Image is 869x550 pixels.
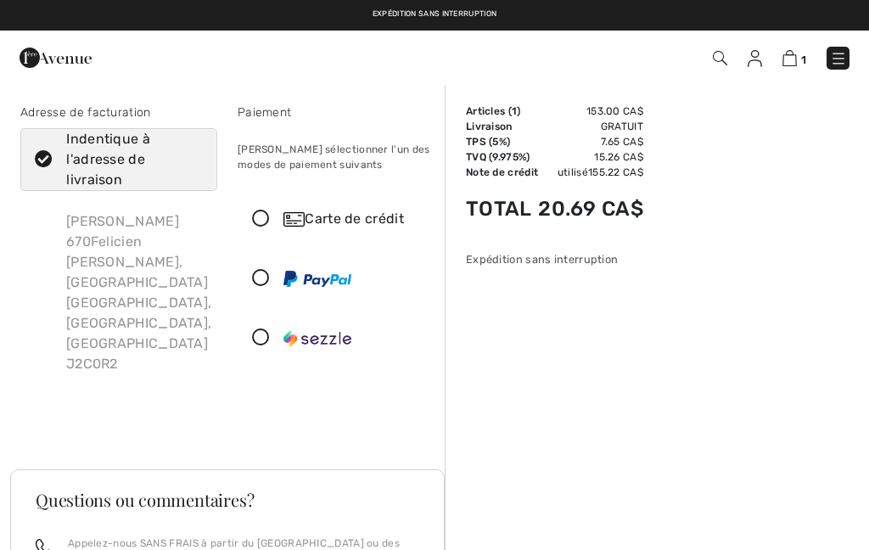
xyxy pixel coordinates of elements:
td: TPS (5%) [466,134,538,149]
td: Livraison [466,119,538,134]
div: Adresse de facturation [20,104,217,121]
span: 1 [801,53,806,66]
div: Indentique à l'adresse de livraison [66,129,192,190]
td: 7.65 CA$ [538,134,643,149]
img: 1ère Avenue [20,41,92,75]
img: Sezzle [283,330,351,347]
td: Note de crédit [466,165,538,180]
td: Articles ( ) [466,104,538,119]
a: 1 [782,48,806,68]
div: Carte de crédit [283,209,423,229]
td: Gratuit [538,119,643,134]
td: 20.69 CA$ [538,180,643,238]
td: 15.26 CA$ [538,149,643,165]
a: 1ère Avenue [20,48,92,65]
h3: Questions ou commentaires? [36,491,419,508]
span: 155.22 CA$ [588,166,643,178]
img: Panier d'achat [782,50,797,66]
td: 153.00 CA$ [538,104,643,119]
img: Menu [830,50,847,67]
td: utilisé [538,165,643,180]
img: PayPal [283,271,351,287]
div: [PERSON_NAME] sélectionner l'un des modes de paiement suivants [238,128,434,186]
span: 1 [512,105,517,117]
td: Total [466,180,538,238]
div: Paiement [238,104,434,121]
img: Carte de crédit [283,212,305,227]
div: Expédition sans interruption [466,251,643,267]
img: Mes infos [748,50,762,67]
td: TVQ (9.975%) [466,149,538,165]
div: [PERSON_NAME] 670Felicien [PERSON_NAME], [GEOGRAPHIC_DATA] [GEOGRAPHIC_DATA], [GEOGRAPHIC_DATA], ... [53,198,225,388]
img: Recherche [713,51,727,65]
